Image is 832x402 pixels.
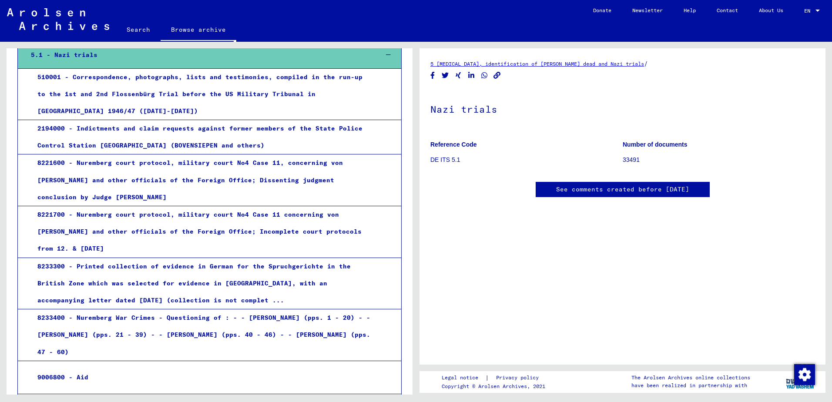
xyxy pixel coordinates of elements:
img: Zustimmung ändern [794,364,815,385]
button: Share on WhatsApp [480,70,489,81]
p: 33491 [623,155,815,164]
div: 2194000 - Indictments and claim requests against former members of the State Police Control Stati... [31,120,371,154]
img: yv_logo.png [784,371,817,392]
h1: Nazi trials [430,89,815,127]
a: Legal notice [442,373,485,382]
a: Search [116,19,161,40]
b: Reference Code [430,141,477,148]
div: | [442,373,549,382]
button: Share on LinkedIn [467,70,476,81]
button: Copy link [493,70,502,81]
button: Share on Facebook [428,70,437,81]
a: 5 [MEDICAL_DATA], identification of [PERSON_NAME] dead and Nazi trials [430,60,644,67]
p: Copyright © Arolsen Archives, 2021 [442,382,549,390]
span: / [644,60,648,67]
p: The Arolsen Archives online collections [631,374,750,382]
img: Arolsen_neg.svg [7,8,109,30]
div: 8233300 - Printed collection of evidence in German for the Spruchgerichte in the British Zone whi... [31,258,371,309]
button: Share on Twitter [441,70,450,81]
div: 5.1 - Nazi trials [24,47,372,64]
p: have been realized in partnership with [631,382,750,389]
a: See comments created before [DATE] [556,185,689,194]
div: 8221600 - Nuremberg court protocol, military court No4 Case 11, concerning von [PERSON_NAME] and ... [31,154,371,206]
div: 8221700 - Nuremberg court protocol, military court No4 Case 11 concerning von [PERSON_NAME] and o... [31,206,371,258]
div: 510001 - Correspondence, photographs, lists and testimonies, compiled in the run-up to the 1st an... [31,69,371,120]
a: Browse archive [161,19,236,42]
div: 9006800 - Aid [31,369,371,386]
button: Share on Xing [454,70,463,81]
b: Number of documents [623,141,688,148]
a: Privacy policy [489,373,549,382]
p: DE ITS 5.1 [430,155,622,164]
div: 8233400 - Nuremberg War Crimes - Questioning of : - - [PERSON_NAME] (pps. 1 - 20) - - [PERSON_NAM... [31,309,371,361]
mat-select-trigger: EN [804,7,810,14]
